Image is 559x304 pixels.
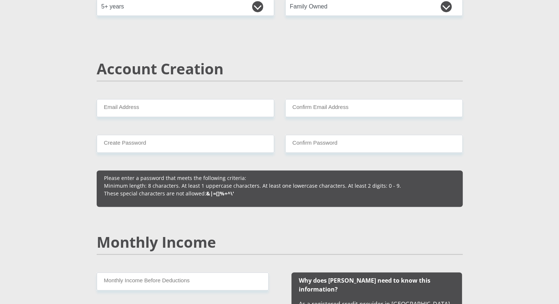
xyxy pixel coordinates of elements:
input: Monthly Income Before Deductions [97,272,269,290]
p: Please enter a password that meets the following criteria: Minimum length: 8 characters. At least... [104,174,455,197]
input: Confirm Password [285,135,463,153]
input: Create Password [97,135,274,153]
b: Why does [PERSON_NAME] need to know this information? [299,276,430,293]
h2: Monthly Income [97,233,463,251]
b: &|=[]%+^\' [206,190,234,197]
input: Email Address [97,99,274,117]
h2: Account Creation [97,60,463,78]
input: Confirm Email Address [285,99,463,117]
